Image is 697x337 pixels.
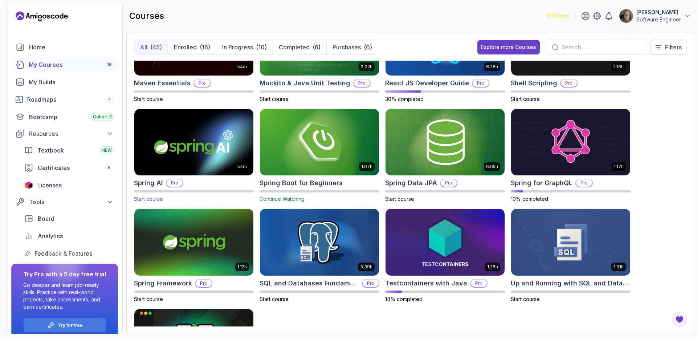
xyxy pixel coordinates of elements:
[260,196,305,202] span: Continue Watching
[471,280,487,287] p: Pro
[11,92,118,107] a: roadmaps
[34,249,92,258] span: Feedback & Features
[576,179,592,187] p: Pro
[200,43,210,52] div: (16)
[260,296,289,302] span: Start course
[11,110,118,124] a: bootcamp
[134,78,191,88] h2: Maven Essentials
[58,322,83,328] a: Try for free
[237,64,247,70] p: 54m
[279,43,310,52] p: Completed
[134,196,163,202] span: Start course
[650,40,686,55] button: Filters
[11,75,118,89] a: builds
[487,264,498,270] p: 1.28h
[20,161,118,175] a: certificates
[27,95,114,104] div: Roadmaps
[237,164,247,170] p: 54m
[386,209,505,276] img: Testcontainers with Java card
[511,109,630,176] img: Spring for GraphQL card
[11,57,118,72] a: courses
[131,107,256,177] img: Spring AI card
[20,143,118,158] a: textbook
[636,9,681,16] p: [PERSON_NAME]
[333,43,361,52] p: Purchases
[194,80,210,87] p: Pro
[108,165,111,171] span: 6
[11,195,118,208] button: Tools
[313,43,321,52] div: (6)
[256,43,267,52] div: (10)
[363,280,379,287] p: Pro
[511,209,630,276] img: Up and Running with SQL and Databases card
[29,60,114,69] div: My Courses
[511,96,540,102] span: Start course
[134,209,253,276] img: Spring Framework card
[134,278,192,288] h2: Spring Framework
[38,163,70,172] span: Certificates
[38,232,63,240] span: Analytics
[16,11,68,22] a: Landing page
[108,97,111,102] span: 7
[441,179,457,187] p: Pro
[385,278,467,288] h2: Testcontainers with Java
[260,209,379,276] img: SQL and Databases Fundamentals card
[364,43,372,52] div: (0)
[385,178,437,188] h2: Spring Data JPA
[260,109,379,176] img: Spring Boot for Beginners card
[481,44,536,51] div: Explore more Courses
[222,43,253,52] p: In Progress
[23,318,106,333] button: Try for free
[561,43,641,52] input: Search...
[326,40,378,54] button: Purchases(0)
[561,80,577,87] p: Pro
[360,264,372,270] p: 3.39h
[486,164,498,170] p: 6.65h
[546,12,569,20] p: 1011 Points
[20,178,118,192] a: licenses
[216,40,273,54] button: In Progress(10)
[385,78,469,88] h2: React JS Developer Guide
[386,109,505,176] img: Spring Data JPA card
[134,178,163,188] h2: Spring AI
[29,78,114,86] div: My Builds
[29,43,114,52] div: Home
[511,196,548,202] span: 10% completed
[29,113,114,121] div: Bootcamp
[102,147,112,153] span: NEW
[237,264,247,270] p: 1.12h
[167,179,183,187] p: Pro
[613,64,624,70] p: 2.16h
[11,40,118,54] a: home
[385,196,414,202] span: Start course
[260,178,343,188] h2: Spring Boot for Beginners
[385,96,424,102] span: 30% completed
[150,43,162,52] div: (45)
[134,40,168,54] button: All(45)
[38,214,54,223] span: Board
[20,211,118,226] a: board
[511,78,557,88] h2: Shell Scripting
[614,264,624,270] p: 1.91h
[20,229,118,243] a: analytics
[385,296,423,302] span: 14% completed
[168,40,216,54] button: Enrolled(16)
[665,43,682,52] p: Filters
[129,10,164,22] h2: courses
[93,114,112,120] span: Cohort 3
[477,40,540,54] button: Explore more Courses
[37,181,62,190] span: Licenses
[29,129,114,138] div: Resources
[619,9,633,23] img: user profile image
[107,62,112,68] span: 16
[636,16,681,23] p: Software Engineer
[511,296,540,302] span: Start course
[473,80,489,87] p: Pro
[260,96,289,102] span: Start course
[196,280,212,287] p: Pro
[273,40,326,54] button: Completed(6)
[260,278,359,288] h2: SQL and Databases Fundamentals
[511,178,572,188] h2: Spring for GraphQL
[29,198,114,206] div: Tools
